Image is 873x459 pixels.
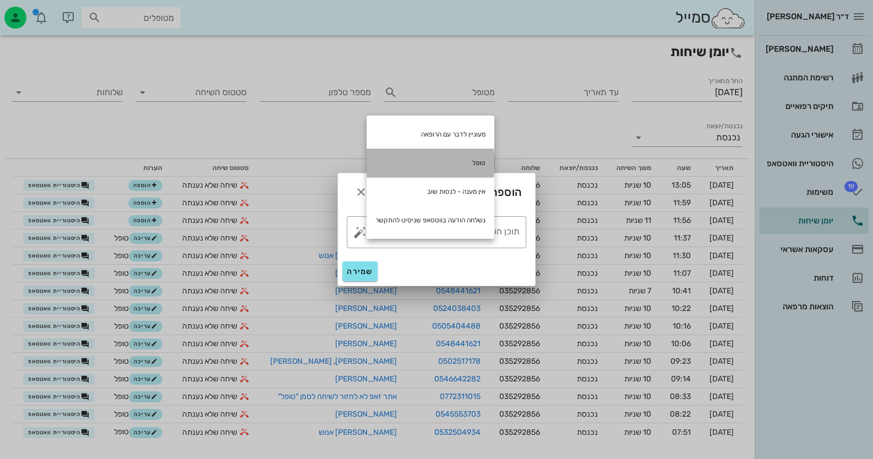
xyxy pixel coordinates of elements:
[367,206,494,234] div: נשלחה הודעה בווטסאפ שניסינו להתקשר
[367,149,494,177] div: טופל
[347,267,373,276] span: שמירה
[342,261,378,281] button: שמירה
[367,177,494,206] div: אין מענה - לנסות שוב
[367,120,494,149] div: מעוניין לדבר עם הרופאה
[338,173,535,207] div: הוספת הערה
